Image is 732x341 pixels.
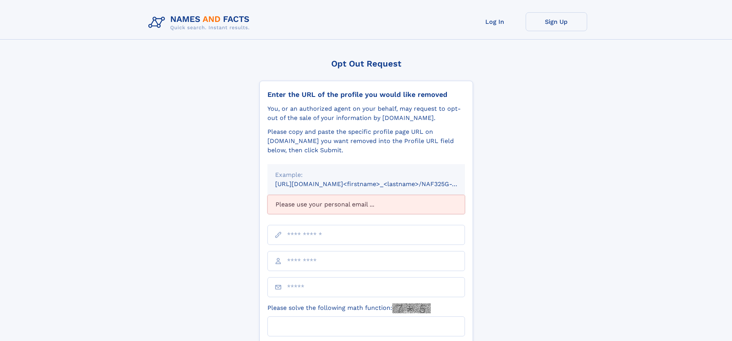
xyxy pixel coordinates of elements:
div: You, or an authorized agent on your behalf, may request to opt-out of the sale of your informatio... [267,104,465,123]
div: Opt Out Request [259,59,473,68]
a: Log In [464,12,526,31]
div: Please copy and paste the specific profile page URL on [DOMAIN_NAME] you want removed into the Pr... [267,127,465,155]
small: [URL][DOMAIN_NAME]<firstname>_<lastname>/NAF325G-xxxxxxxx [275,180,480,188]
img: Logo Names and Facts [145,12,256,33]
div: Please use your personal email ... [267,195,465,214]
div: Enter the URL of the profile you would like removed [267,90,465,99]
a: Sign Up [526,12,587,31]
div: Example: [275,170,457,180]
label: Please solve the following math function: [267,303,431,313]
